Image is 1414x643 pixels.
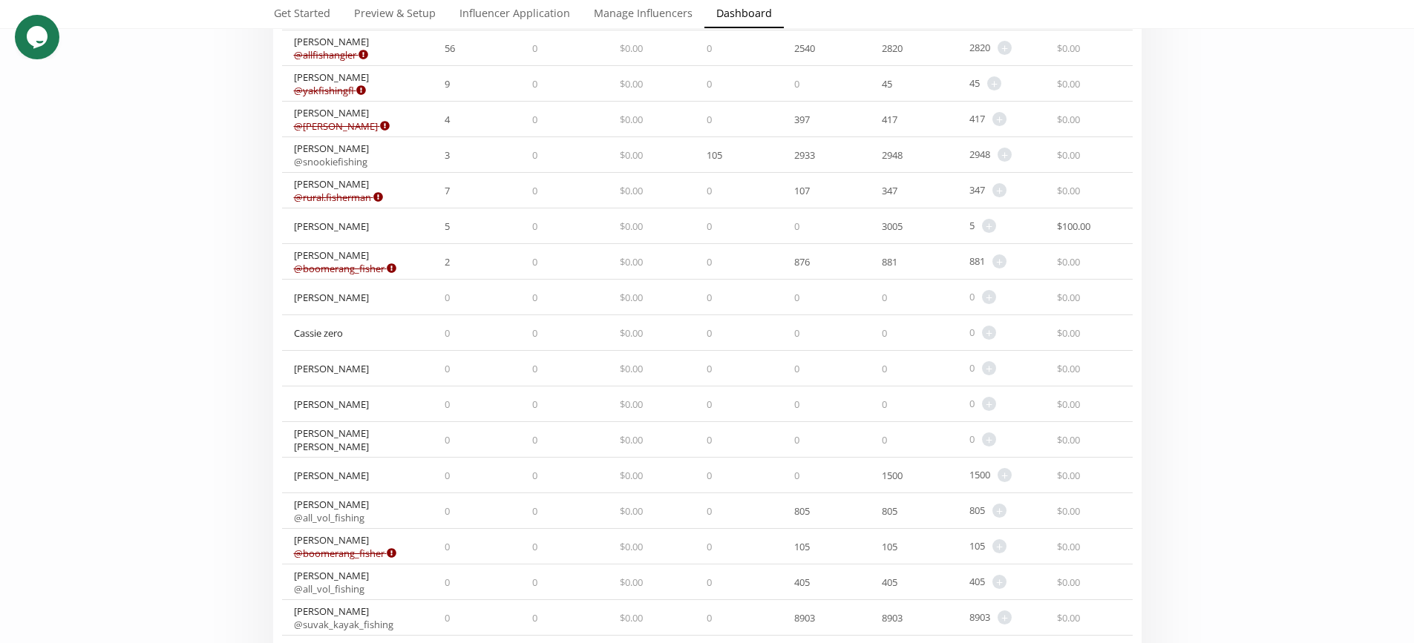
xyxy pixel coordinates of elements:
span: $ 100.00 [1057,220,1090,233]
a: @rural.fisherman [294,191,383,204]
div: Cassie zero [294,326,343,340]
span: 105 [882,540,897,553]
span: 0 [707,42,712,55]
span: 805 [969,504,985,518]
span: 0 [707,291,712,304]
span: 0 [794,362,799,375]
span: $ 0.00 [1057,148,1080,162]
div: [PERSON_NAME] [294,362,369,375]
span: 2933 [794,148,815,162]
span: + [982,361,996,375]
span: $ 0.00 [1057,42,1080,55]
span: 5 [969,219,975,233]
span: 0 [532,77,537,90]
span: 8903 [882,611,903,624]
a: @[PERSON_NAME] [294,119,390,133]
span: + [992,254,1007,268]
span: $ 0.00 [1057,504,1080,518]
span: 0 [707,504,712,518]
span: 417 [882,113,897,126]
span: 397 [794,113,810,126]
span: 45 [969,76,980,90]
span: $ 0.00 [1057,540,1080,553]
span: 0 [882,398,887,411]
div: [PERSON_NAME] [294,35,369,62]
span: $ 0.00 [620,469,643,482]
span: + [992,504,1007,518]
span: 347 [969,183,985,197]
span: $ 0.00 [620,184,643,197]
span: 0 [707,326,712,340]
span: + [987,76,1001,90]
span: + [998,610,1012,624]
span: 0 [882,433,887,446]
div: [PERSON_NAME] [PERSON_NAME] [294,426,422,453]
span: $ 0.00 [1057,362,1080,375]
span: $ 0.00 [620,576,643,589]
span: $ 0.00 [620,291,643,304]
span: 56 [445,42,455,55]
span: 0 [794,469,799,482]
span: 0 [445,398,450,411]
span: 2540 [794,42,815,55]
span: $ 0.00 [1057,326,1080,340]
span: $ 0.00 [620,398,643,411]
span: 105 [969,539,985,553]
a: @allfishangler [294,48,368,62]
span: + [992,539,1007,553]
span: 0 [707,184,712,197]
span: 0 [532,540,537,553]
span: 417 [969,112,985,126]
span: + [982,432,996,446]
span: $ 0.00 [620,148,643,162]
a: @all_vol_fishing [294,511,364,524]
a: @yakfishingfl [294,84,366,97]
a: @boomerang_fisher [294,547,396,560]
span: + [992,183,1007,197]
span: 0 [532,576,537,589]
span: 0 [707,255,712,268]
span: 405 [882,576,897,589]
span: $ 0.00 [1057,255,1080,268]
span: 0 [707,576,712,589]
div: [PERSON_NAME] [294,498,369,524]
div: [PERSON_NAME] [294,533,396,560]
span: 9 [445,77,450,90]
span: 105 [707,148,722,162]
span: 0 [882,362,887,375]
span: 1500 [969,468,990,482]
span: 0 [532,611,537,624]
span: 0 [882,326,887,340]
span: $ 0.00 [620,433,643,446]
span: $ 0.00 [620,77,643,90]
span: 0 [969,432,975,446]
div: [PERSON_NAME] [294,177,383,204]
span: 0 [532,113,537,126]
span: 0 [707,433,712,446]
span: 0 [532,398,537,411]
span: 0 [532,220,537,233]
span: 1500 [882,469,903,482]
span: + [998,148,1012,162]
span: $ 0.00 [1057,398,1080,411]
span: 4 [445,113,450,126]
span: + [982,219,996,233]
span: 45 [882,77,892,90]
span: 0 [707,469,712,482]
span: $ 0.00 [1057,469,1080,482]
span: 0 [532,42,537,55]
span: 3 [445,148,450,162]
span: 5 [445,220,450,233]
span: 0 [969,361,975,375]
span: 805 [882,504,897,518]
span: 0 [532,148,537,162]
span: 0 [532,255,537,268]
span: 7 [445,184,450,197]
span: 0 [445,469,450,482]
span: 0 [969,290,975,304]
span: 0 [707,362,712,375]
span: 8903 [969,610,990,624]
span: + [992,112,1007,126]
span: 0 [794,291,799,304]
a: @all_vol_fishing [294,582,364,596]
